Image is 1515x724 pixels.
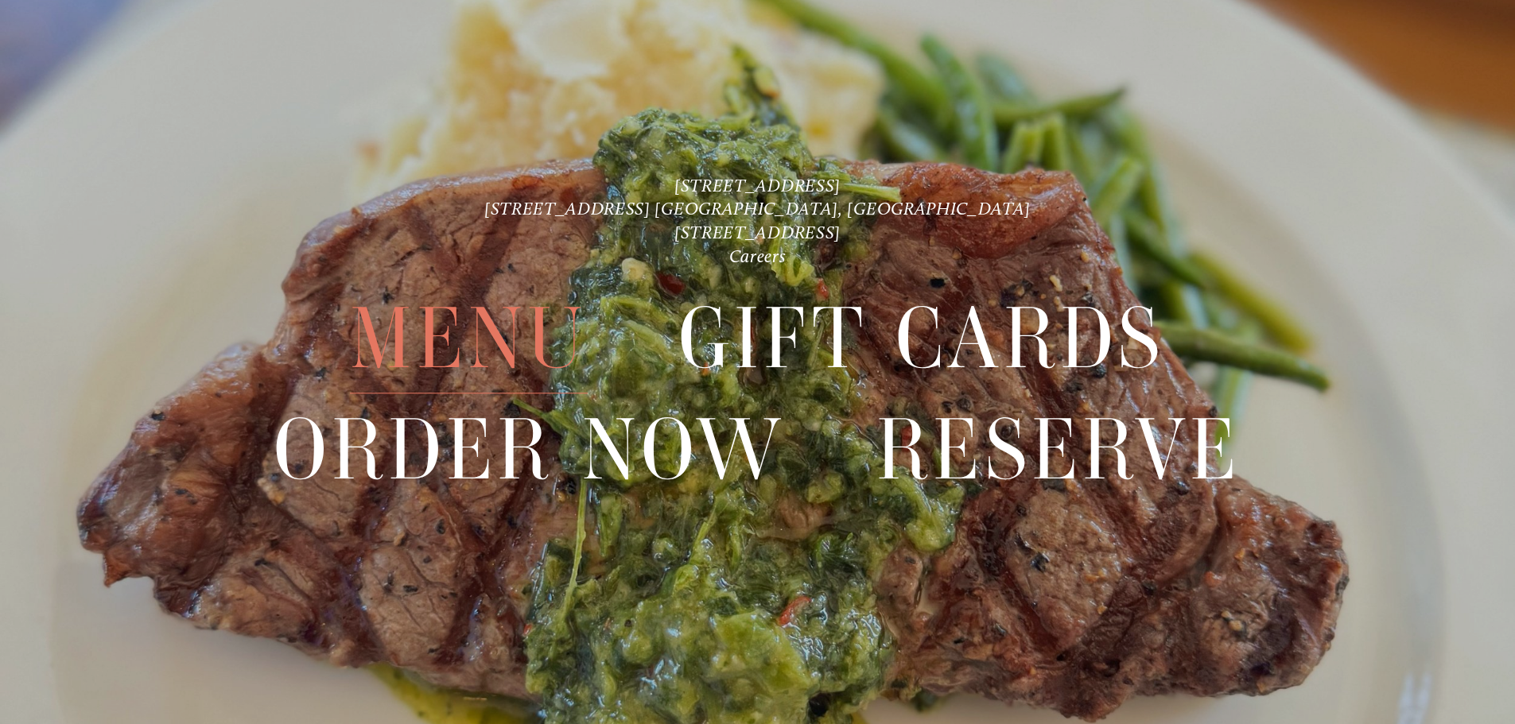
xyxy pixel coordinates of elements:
[876,395,1241,505] span: Reserve
[350,285,587,393] a: Menu
[484,198,1031,219] a: [STREET_ADDRESS] [GEOGRAPHIC_DATA], [GEOGRAPHIC_DATA]
[274,395,785,505] span: Order Now
[274,395,785,504] a: Order Now
[678,285,1165,393] a: Gift Cards
[729,246,787,267] a: Careers
[876,395,1241,504] a: Reserve
[674,222,841,243] a: [STREET_ADDRESS]
[674,175,841,196] a: [STREET_ADDRESS]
